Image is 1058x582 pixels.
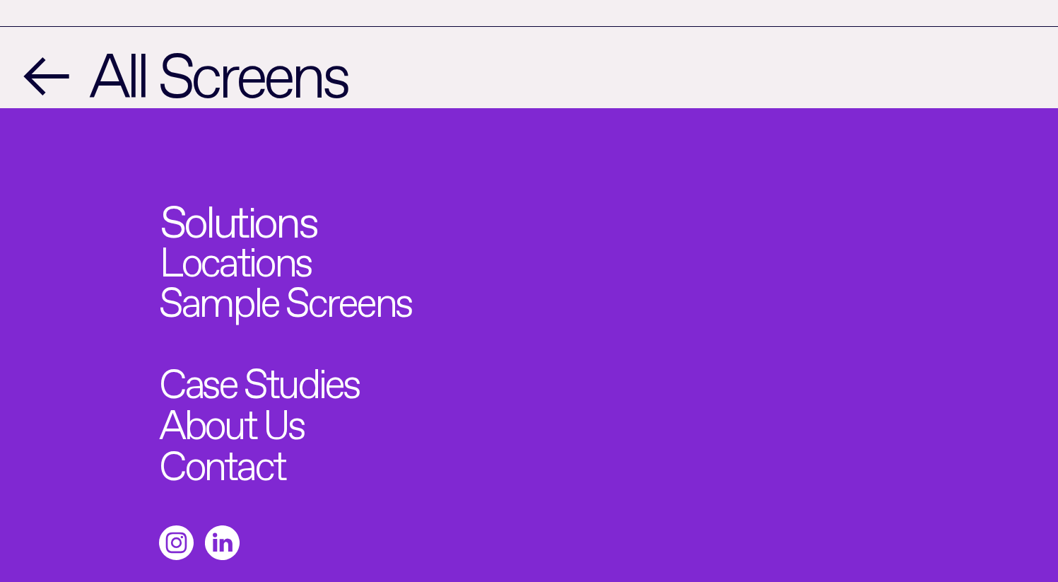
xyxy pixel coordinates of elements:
span: All Screens [89,38,347,97]
a: Case Studies [159,358,360,399]
a: Locations [159,236,312,277]
a: Contact [159,440,286,481]
a: About Us [159,399,305,440]
span: ← [23,38,66,97]
a: Solutions [160,193,316,238]
a: Sample Screens [159,277,412,318]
